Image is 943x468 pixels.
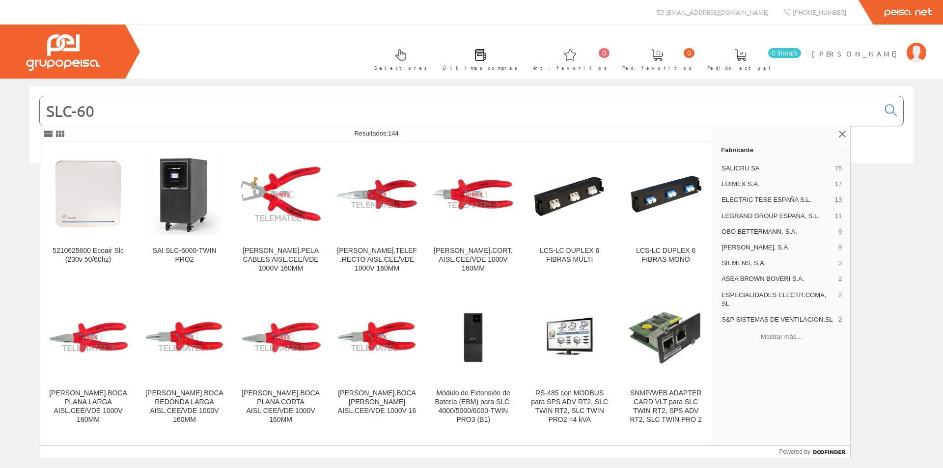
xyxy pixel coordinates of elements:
span: 11 [835,212,842,220]
div: LCS-LC DUPLEX 6 FIBRAS MULTI [529,247,610,264]
span: 2 [838,275,842,283]
a: LCS-LC DUPLEX 6 FIBRAS MONO LCS-LC DUPLEX 6 FIBRAS MONO [618,142,714,284]
div: SNMP/WEB ADAPTER CARD VLT para SLC TWIN RT2, SPS ADV RT2, SLC TWIN PRO 2 [626,389,706,424]
div: 5210625600 Ecoair Slc (230v 50/60hz) [48,247,128,264]
span: ELECTRIC TESE ESPAÑA S.L. [721,195,831,204]
a: Selectores [364,41,432,77]
div: © Grupo Peisa [29,175,914,184]
span: [PERSON_NAME] [812,49,902,58]
button: Mostrar más… [717,329,846,345]
img: ALIC.CORT.AISL.CEE/VDE 1000V 160MM [433,179,513,210]
a: Últimas compras [433,41,523,77]
span: OBO BETTERMANN, S.A. [721,227,834,236]
span: ESPECIALIDADES ELECTR.COMA, SL [721,291,834,308]
img: ALIC.BOCA PLANA LARGA AISL.CEE/VDE 1000V 160MM [48,322,128,353]
div: [PERSON_NAME].BOCA REDONDA LARGA AISL.CEE/VDE 1000V 160MM [144,389,224,424]
span: 9 [838,243,842,252]
a: Powered by [779,446,851,458]
span: 17 [835,180,842,189]
span: 2 [838,291,842,308]
span: 144 [388,130,399,137]
span: Resultados: [354,130,398,137]
div: SAI SLC-6000-TWIN PRO2 [144,247,224,264]
a: LCS-LC DUPLEX 6 FIBRAS MULTI LCS-LC DUPLEX 6 FIBRAS MULTI [522,142,617,284]
img: ALIC.BOCA PLANA CORTA AISL.CEE/VDE 1000V 160MM [241,322,321,353]
span: 0 [684,48,694,58]
img: ALIC.TELEF.RECTO AISL.CEE/VDE 1000V 160MM [337,180,417,210]
a: ALIC.PELACABLES AISL.CEE/VDE 1000V 160MM [PERSON_NAME].PELACABLES AISL.CEE/VDE 1000V 160MM [233,142,329,284]
img: RS-485 con MODBUS para SPS ADV RT2, SLC TWIN RT2, SLC TWIN PRO2 =4 kVA [529,304,610,370]
span: Art. favoritos [533,63,607,73]
span: [EMAIL_ADDRESS][DOMAIN_NAME] [666,8,769,16]
img: ALIC.PELACABLES AISL.CEE/VDE 1000V 160MM [241,166,321,223]
div: [PERSON_NAME].PELACABLES AISL.CEE/VDE 1000V 160MM [241,247,321,273]
div: Módulo de Extensión de Batería (EBM) para SLC-4000/5000/6000-TWIN PRO3 (B1) [433,389,513,424]
span: Selectores [374,63,427,73]
span: 0 [599,48,610,58]
span: Ped. favoritos [622,63,692,73]
a: ALIC.BOCA REDONDA LARGA AISL.CEE/VDE 1000V 160MM [PERSON_NAME].BOCA REDONDA LARGA AISL.CEE/VDE 10... [137,285,232,436]
span: LEGRAND GROUP ESPAÑA, S.L. [721,212,831,220]
span: Powered by [779,447,810,456]
a: SAI SLC-6000-TWIN PRO2 SAI SLC-6000-TWIN PRO2 [137,142,232,284]
img: 5210625600 Ecoair Slc (230v 50/60hz) [48,155,128,234]
span: ASEA BROWN BOVERI S.A. [721,275,834,283]
a: ALIC.BOCA PLANA LARGA AISL.CEE/VDE 1000V 160MM [PERSON_NAME].BOCA PLANA LARGA AISL.CEE/VDE 1000V ... [40,285,136,436]
span: 2 [838,315,842,324]
input: Buscar... [40,96,879,126]
a: ALIC.BOCA PLANA CORTA AISL.CEE/VDE 1000V 160MM [PERSON_NAME].BOCA PLANA CORTA AISL.CEE/VDE 1000V ... [233,285,329,436]
img: LCS-LC DUPLEX 6 FIBRAS MULTI [529,154,610,234]
a: Módulo de Extensión de Batería (EBM) para SLC-4000/5000/6000-TWIN PRO3 (B1) Módulo de Extensión d... [425,285,521,436]
span: [PHONE_NUMBER] [793,8,846,16]
a: ALIC.BOCA REDONDA CORTA AISL.CEE/VDE 1000V 16 [PERSON_NAME].BOCA [PERSON_NAME] AISL.CEE/VDE 1000V 16 [329,285,425,436]
a: RS-485 con MODBUS para SPS ADV RT2, SLC TWIN RT2, SLC TWIN PRO2 =4 kVA RS-485 con MODBUS para SPS... [522,285,617,436]
img: ALIC.BOCA REDONDA LARGA AISL.CEE/VDE 1000V 160MM [144,322,224,353]
img: SAI SLC-6000-TWIN PRO2 [144,154,224,234]
a: Fabricante [713,142,850,158]
img: LCS-LC DUPLEX 6 FIBRAS MONO [626,154,706,234]
span: Pedido actual [707,63,774,73]
a: [PERSON_NAME] [812,41,926,50]
span: 75 [835,164,842,173]
a: SNMP/WEB ADAPTER CARD VLT para SLC TWIN RT2, SPS ADV RT2, SLC TWIN PRO 2 SNMP/WEB ADAPTER CARD VL... [618,285,714,436]
img: Módulo de Extensión de Batería (EBM) para SLC-4000/5000/6000-TWIN PRO3 (B1) [433,306,513,367]
div: RS-485 con MODBUS para SPS ADV RT2, SLC TWIN RT2, SLC TWIN PRO2 =4 kVA [529,389,610,424]
span: 9 [838,227,842,236]
span: Últimas compras [443,63,518,73]
div: [PERSON_NAME].BOCA PLANA LARGA AISL.CEE/VDE 1000V 160MM [48,389,128,424]
div: LCS-LC DUPLEX 6 FIBRAS MONO [626,247,706,264]
div: [PERSON_NAME].BOCA PLANA CORTA AISL.CEE/VDE 1000V 160MM [241,389,321,424]
span: [PERSON_NAME], S.A. [721,243,834,252]
span: S&P SISTEMAS DE VENTILACION,SL [721,315,834,324]
span: LOIMEX S.A. [721,180,831,189]
img: Grupo Peisa [26,34,100,71]
span: 3 [838,259,842,268]
a: ALIC.CORT.AISL.CEE/VDE 1000V 160MM [PERSON_NAME].CORT.AISL.CEE/VDE 1000V 160MM [425,142,521,284]
div: [PERSON_NAME].BOCA [PERSON_NAME] AISL.CEE/VDE 1000V 16 [337,389,417,415]
span: SALICRU SA [721,164,831,173]
div: [PERSON_NAME].TELEF.RECTO AISL.CEE/VDE 1000V 160MM [337,247,417,273]
span: SIEMENS, S.A. [721,259,834,268]
img: SNMP/WEB ADAPTER CARD VLT para SLC TWIN RT2, SPS ADV RT2, SLC TWIN PRO 2 [626,307,706,368]
div: [PERSON_NAME].CORT.AISL.CEE/VDE 1000V 160MM [433,247,513,273]
span: 13 [835,195,842,204]
a: 5210625600 Ecoair Slc (230v 50/60hz) 5210625600 Ecoair Slc (230v 50/60hz) [40,142,136,284]
a: ALIC.TELEF.RECTO AISL.CEE/VDE 1000V 160MM [PERSON_NAME].TELEF.RECTO AISL.CEE/VDE 1000V 160MM [329,142,425,284]
img: ALIC.BOCA REDONDA CORTA AISL.CEE/VDE 1000V 16 [337,322,417,353]
span: 0 línea/s [768,48,801,58]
